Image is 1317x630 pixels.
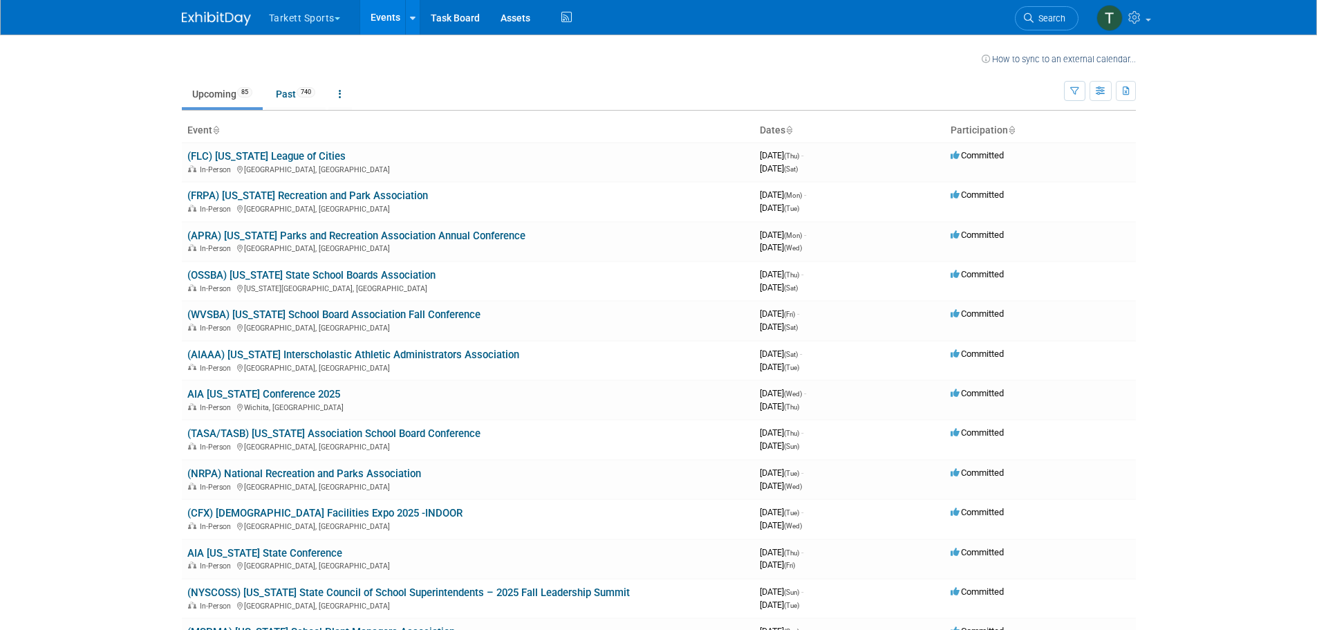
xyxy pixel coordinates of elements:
[760,349,802,359] span: [DATE]
[187,282,749,293] div: [US_STATE][GEOGRAPHIC_DATA], [GEOGRAPHIC_DATA]
[784,244,802,252] span: (Wed)
[951,349,1004,359] span: Committed
[200,562,235,571] span: In-Person
[187,203,749,214] div: [GEOGRAPHIC_DATA], [GEOGRAPHIC_DATA]
[187,230,525,242] a: (APRA) [US_STATE] Parks and Recreation Association Annual Conference
[182,12,251,26] img: ExhibitDay
[784,522,802,530] span: (Wed)
[187,362,749,373] div: [GEOGRAPHIC_DATA], [GEOGRAPHIC_DATA]
[784,311,795,318] span: (Fri)
[784,324,798,331] span: (Sat)
[188,443,196,450] img: In-Person Event
[187,559,749,571] div: [GEOGRAPHIC_DATA], [GEOGRAPHIC_DATA]
[1034,13,1065,24] span: Search
[200,284,235,293] span: In-Person
[1096,5,1123,31] img: Taven Allen
[951,230,1004,240] span: Committed
[760,481,802,491] span: [DATE]
[200,324,235,333] span: In-Person
[187,189,428,202] a: (FRPA) [US_STATE] Recreation and Park Association
[785,124,792,136] a: Sort by Start Date
[784,589,799,596] span: (Sun)
[804,388,806,398] span: -
[265,81,326,107] a: Past740
[784,165,798,173] span: (Sat)
[187,269,436,281] a: (OSSBA) [US_STATE] State School Boards Association
[951,269,1004,279] span: Committed
[784,152,799,160] span: (Thu)
[182,119,754,142] th: Event
[760,520,802,530] span: [DATE]
[784,483,802,490] span: (Wed)
[1015,6,1078,30] a: Search
[187,349,519,361] a: (AIAAA) [US_STATE] Interscholastic Athletic Administrators Association
[200,443,235,452] span: In-Person
[760,427,803,438] span: [DATE]
[188,364,196,371] img: In-Person Event
[784,271,799,279] span: (Thu)
[951,586,1004,597] span: Committed
[188,324,196,331] img: In-Person Event
[784,284,798,292] span: (Sat)
[760,269,803,279] span: [DATE]
[187,600,749,611] div: [GEOGRAPHIC_DATA], [GEOGRAPHIC_DATA]
[188,562,196,568] img: In-Person Event
[760,322,798,332] span: [DATE]
[182,81,263,107] a: Upcoming85
[187,586,630,599] a: (NYSCOSS) [US_STATE] State Council of School Superintendents – 2025 Fall Leadership Summit
[200,522,235,531] span: In-Person
[760,242,802,252] span: [DATE]
[200,602,235,611] span: In-Person
[760,282,798,293] span: [DATE]
[951,150,1004,160] span: Committed
[187,150,346,163] a: (FLC) [US_STATE] League of Cities
[212,124,219,136] a: Sort by Event Name
[951,388,1004,398] span: Committed
[784,602,799,609] span: (Tue)
[801,269,803,279] span: -
[187,163,749,174] div: [GEOGRAPHIC_DATA], [GEOGRAPHIC_DATA]
[784,192,802,199] span: (Mon)
[784,509,799,517] span: (Tue)
[187,547,342,559] a: AIA [US_STATE] State Conference
[760,150,803,160] span: [DATE]
[797,308,799,319] span: -
[187,507,463,519] a: (CFX) [DEMOGRAPHIC_DATA] Facilities Expo 2025 -INDOOR
[187,467,421,480] a: (NRPA) National Recreation and Parks Association
[801,150,803,160] span: -
[760,547,803,557] span: [DATE]
[187,441,749,452] div: [GEOGRAPHIC_DATA], [GEOGRAPHIC_DATA]
[760,559,795,570] span: [DATE]
[760,586,803,597] span: [DATE]
[187,520,749,531] div: [GEOGRAPHIC_DATA], [GEOGRAPHIC_DATA]
[200,244,235,253] span: In-Person
[200,403,235,412] span: In-Person
[188,284,196,291] img: In-Person Event
[187,322,749,333] div: [GEOGRAPHIC_DATA], [GEOGRAPHIC_DATA]
[754,119,945,142] th: Dates
[188,483,196,490] img: In-Person Event
[982,54,1136,64] a: How to sync to an external calendar...
[804,189,806,200] span: -
[760,507,803,517] span: [DATE]
[188,165,196,172] img: In-Person Event
[951,427,1004,438] span: Committed
[784,351,798,358] span: (Sat)
[200,205,235,214] span: In-Person
[784,232,802,239] span: (Mon)
[784,390,802,398] span: (Wed)
[188,205,196,212] img: In-Person Event
[760,308,799,319] span: [DATE]
[188,522,196,529] img: In-Person Event
[760,467,803,478] span: [DATE]
[760,189,806,200] span: [DATE]
[784,562,795,569] span: (Fri)
[760,203,799,213] span: [DATE]
[200,483,235,492] span: In-Person
[951,547,1004,557] span: Committed
[951,507,1004,517] span: Committed
[187,388,340,400] a: AIA [US_STATE] Conference 2025
[951,308,1004,319] span: Committed
[760,441,799,451] span: [DATE]
[760,401,799,411] span: [DATE]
